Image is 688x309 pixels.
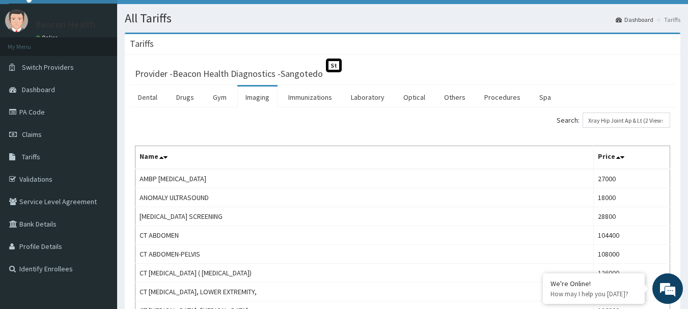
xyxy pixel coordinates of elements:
img: User Image [5,9,28,32]
td: 108000 [593,245,670,264]
a: Imaging [237,87,278,108]
th: Name [135,146,594,170]
span: St [326,59,342,72]
td: CT ABDOMEN-PELVIS [135,245,594,264]
th: Price [593,146,670,170]
div: Chat with us now [53,57,171,70]
a: Gym [205,87,235,108]
h3: Tariffs [130,39,154,48]
span: Switch Providers [22,63,74,72]
h1: All Tariffs [125,12,680,25]
span: Claims [22,130,42,139]
a: Online [36,34,60,41]
td: CT [MEDICAL_DATA], LOWER EXTREMITY, [135,283,594,301]
h3: Provider - Beacon Health Diagnostics -Sangotedo [135,69,323,78]
a: Procedures [476,87,529,108]
td: CT ABDOMEN [135,226,594,245]
td: AMBP [MEDICAL_DATA] [135,169,594,188]
td: 27000 [593,169,670,188]
a: Optical [395,87,433,108]
td: CT [MEDICAL_DATA] ( [MEDICAL_DATA]) [135,264,594,283]
li: Tariffs [654,15,680,24]
label: Search: [557,113,670,128]
a: Spa [531,87,559,108]
a: Dental [130,87,166,108]
span: We're online! [59,91,141,193]
td: 104400 [593,226,670,245]
div: We're Online! [551,279,637,288]
input: Search: [583,113,670,128]
img: d_794563401_company_1708531726252_794563401 [19,51,41,76]
span: Tariffs [22,152,40,161]
p: Beacon Health [36,20,95,29]
a: Dashboard [616,15,653,24]
td: 126000 [593,264,670,283]
a: Others [436,87,474,108]
p: How may I help you today? [551,290,637,298]
div: Minimize live chat window [167,5,191,30]
td: [MEDICAL_DATA] SCREENING [135,207,594,226]
a: Laboratory [343,87,393,108]
td: 18000 [593,188,670,207]
textarea: Type your message and hit 'Enter' [5,203,194,239]
td: ANOMALY ULTRASOUND [135,188,594,207]
td: 28800 [593,207,670,226]
a: Drugs [168,87,202,108]
span: Dashboard [22,85,55,94]
a: Immunizations [280,87,340,108]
